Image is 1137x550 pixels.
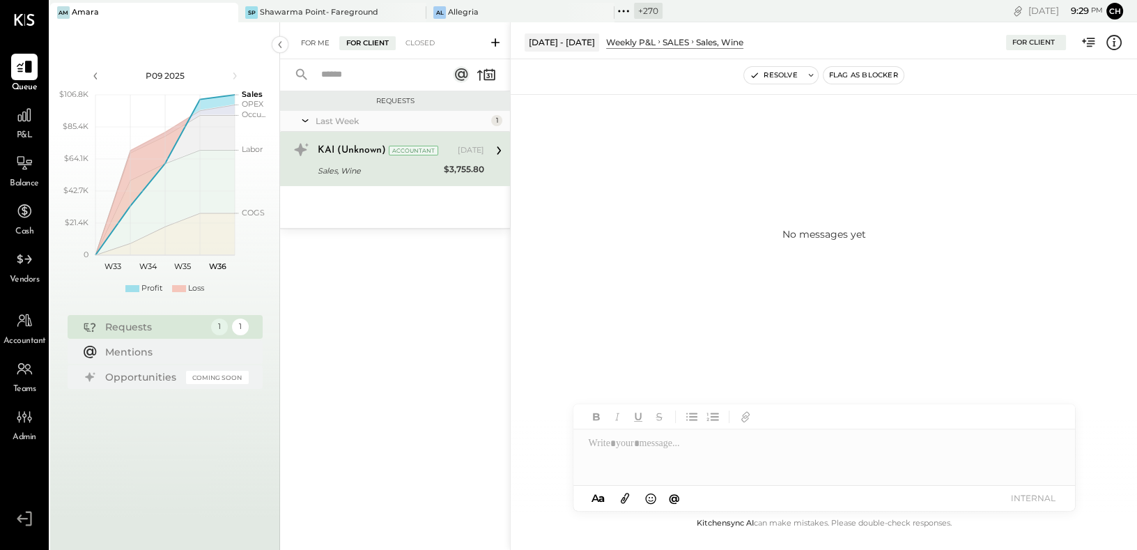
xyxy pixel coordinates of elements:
[287,96,503,106] div: Requests
[823,67,904,84] button: Flag as Blocker
[105,370,179,384] div: Opportunities
[294,36,337,50] div: For Me
[186,371,249,384] div: Coming Soon
[242,144,263,154] text: Labor
[608,408,626,426] button: Italic
[665,489,684,507] button: @
[629,408,647,426] button: Underline
[669,491,680,505] span: @
[433,6,446,19] div: Al
[744,67,803,84] button: Resolve
[64,153,88,163] text: $64.1K
[1,102,48,142] a: P&L
[598,491,605,505] span: a
[1,54,48,94] a: Queue
[57,6,70,19] div: Am
[13,383,36,396] span: Teams
[587,491,610,506] button: Aa
[1,356,48,396] a: Teams
[141,283,162,294] div: Profit
[63,121,88,131] text: $85.4K
[704,408,722,426] button: Ordered List
[1091,6,1103,15] span: pm
[188,283,204,294] div: Loss
[13,431,36,444] span: Admin
[63,185,88,195] text: $42.7K
[106,70,224,82] div: P09 2025
[242,208,265,217] text: COGS
[15,226,33,238] span: Cash
[245,6,258,19] div: SP
[696,36,743,48] div: Sales, Wine
[211,319,228,335] div: 1
[339,36,396,50] div: For Client
[736,408,755,426] button: Add URL
[1106,3,1123,20] button: Ch
[663,36,689,48] div: SALES
[105,345,242,359] div: Mentions
[232,319,249,335] div: 1
[1011,3,1025,18] div: copy link
[491,115,502,126] div: 1
[1012,38,1055,47] div: For Client
[139,261,157,271] text: W34
[208,261,226,271] text: W36
[1028,4,1103,17] div: [DATE]
[105,261,121,271] text: W33
[10,178,39,190] span: Balance
[1,404,48,444] a: Admin
[17,130,33,142] span: P&L
[65,217,88,227] text: $21.4K
[12,82,38,94] span: Queue
[59,89,88,99] text: $106.8K
[1061,4,1089,17] span: 9 : 29
[587,408,605,426] button: Bold
[525,33,599,51] div: [DATE] - [DATE]
[316,115,488,127] div: Last Week
[683,408,701,426] button: Unordered List
[242,89,263,99] text: Sales
[1,198,48,238] a: Cash
[389,146,438,155] div: Accountant
[634,3,663,19] div: + 270
[782,227,866,241] p: No messages yet
[1,150,48,190] a: Balance
[260,7,378,18] div: Shawarma Point- Fareground
[174,261,191,271] text: W35
[399,36,442,50] div: Closed
[606,36,656,48] div: Weekly P&L
[3,335,46,348] span: Accountant
[10,274,40,287] span: Vendors
[242,109,265,119] text: Occu...
[242,99,264,109] text: OPEX
[1,307,48,348] a: Accountant
[318,144,386,158] div: KAI (Unknown)
[72,7,99,18] div: Amara
[105,320,204,334] div: Requests
[1005,489,1061,507] button: INTERNAL
[1,246,48,287] a: Vendors
[84,250,88,259] text: 0
[318,164,440,178] div: Sales, Wine
[650,408,668,426] button: Strikethrough
[444,162,484,176] div: $3,755.80
[458,145,484,156] div: [DATE]
[448,7,479,18] div: Allegria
